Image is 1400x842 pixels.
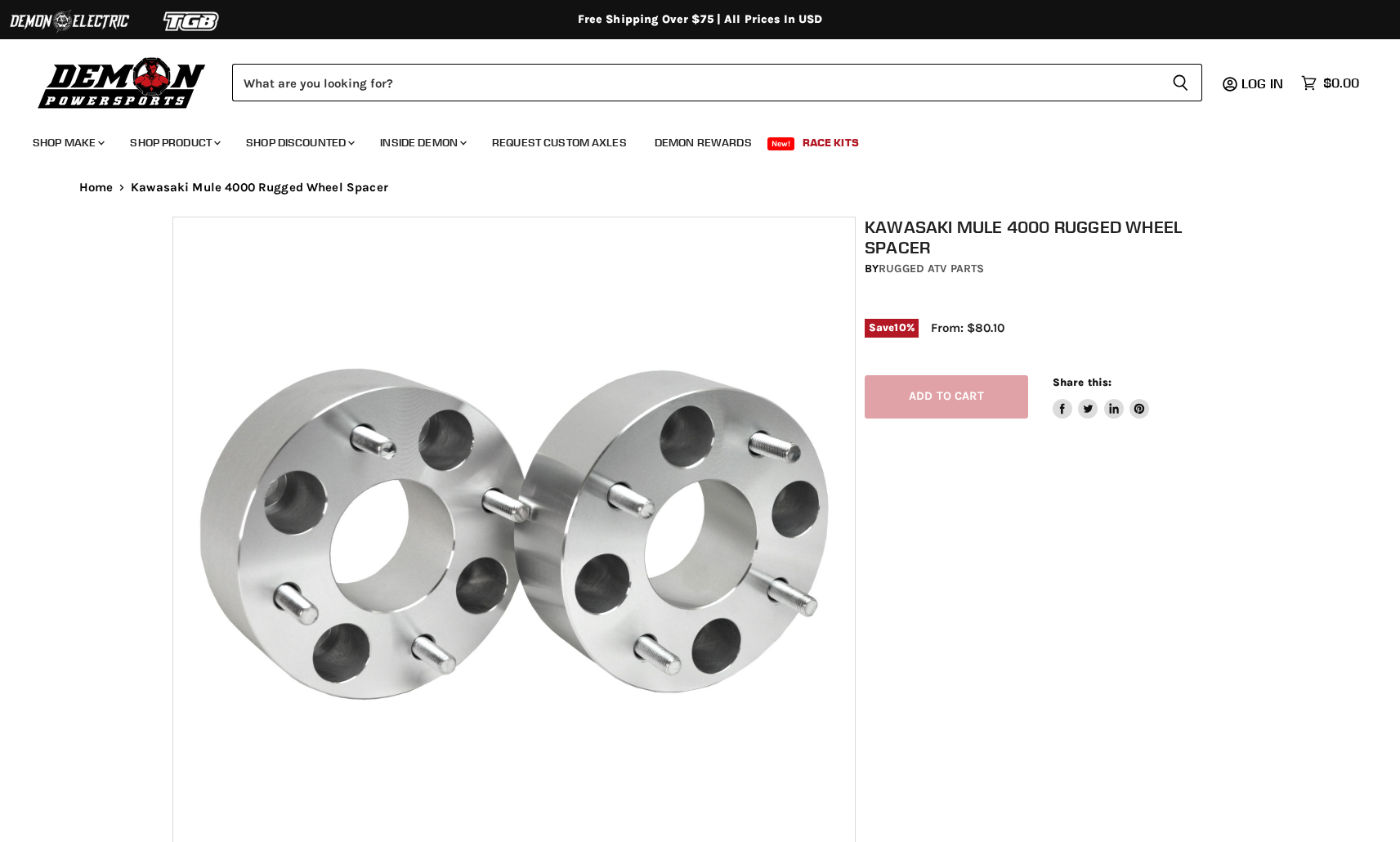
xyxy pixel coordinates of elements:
[79,181,114,195] a: Home
[1053,375,1150,419] aside: Share this:
[33,53,212,111] img: Demon Powersports
[931,320,1004,335] span: From: $80.10
[879,262,984,275] a: Rugged ATV Parts
[20,126,114,159] a: Shop Make
[767,137,795,150] span: New!
[131,6,253,37] img: TGB Logo 2
[368,126,476,159] a: Inside Demon
[894,321,906,334] span: 10
[642,126,764,159] a: Demon Rewards
[8,6,131,37] img: Demon Electric Logo 2
[232,64,1202,101] form: Product
[1293,71,1367,95] a: $0.00
[47,12,1354,27] div: Free Shipping Over $75 | All Prices In USD
[480,126,639,159] a: Request Custom Axles
[234,126,365,159] a: Shop Discounted
[131,181,388,195] span: Kawasaki Mule 4000 Rugged Wheel Spacer
[47,181,1354,195] nav: Breadcrumbs
[20,119,1355,159] ul: Main menu
[1053,376,1112,388] span: Share this:
[1159,64,1202,101] button: Search
[1234,76,1293,91] a: Log in
[1241,75,1283,92] span: Log in
[790,126,871,159] a: Race Kits
[1323,75,1359,91] span: $0.00
[865,217,1237,258] h1: Kawasaki Mule 4000 Rugged Wheel Spacer
[865,319,919,337] span: Save %
[118,126,230,159] a: Shop Product
[232,64,1159,101] input: Search
[865,260,1237,278] div: by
